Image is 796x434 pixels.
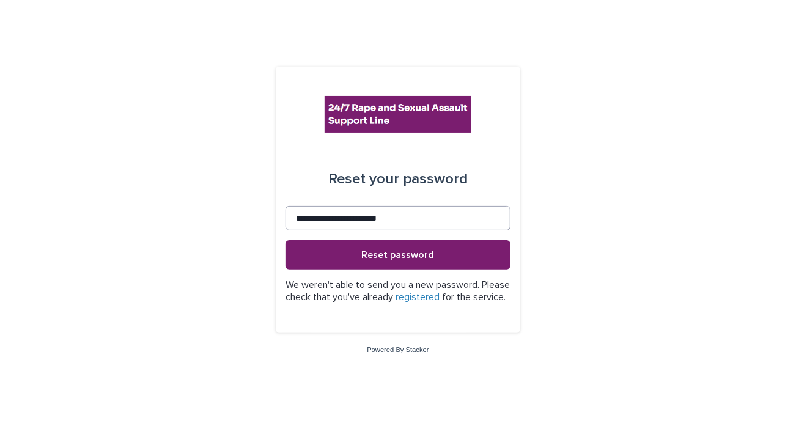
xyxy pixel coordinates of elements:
p: We weren't able to send you a new password. Please check that you've already for the service. [286,279,510,303]
a: Powered By Stacker [367,346,429,353]
button: Reset password [286,240,510,270]
div: Reset your password [328,162,468,196]
a: registered [396,292,440,302]
span: Reset password [362,250,435,260]
img: rhQMoQhaT3yELyF149Cw [325,96,471,133]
